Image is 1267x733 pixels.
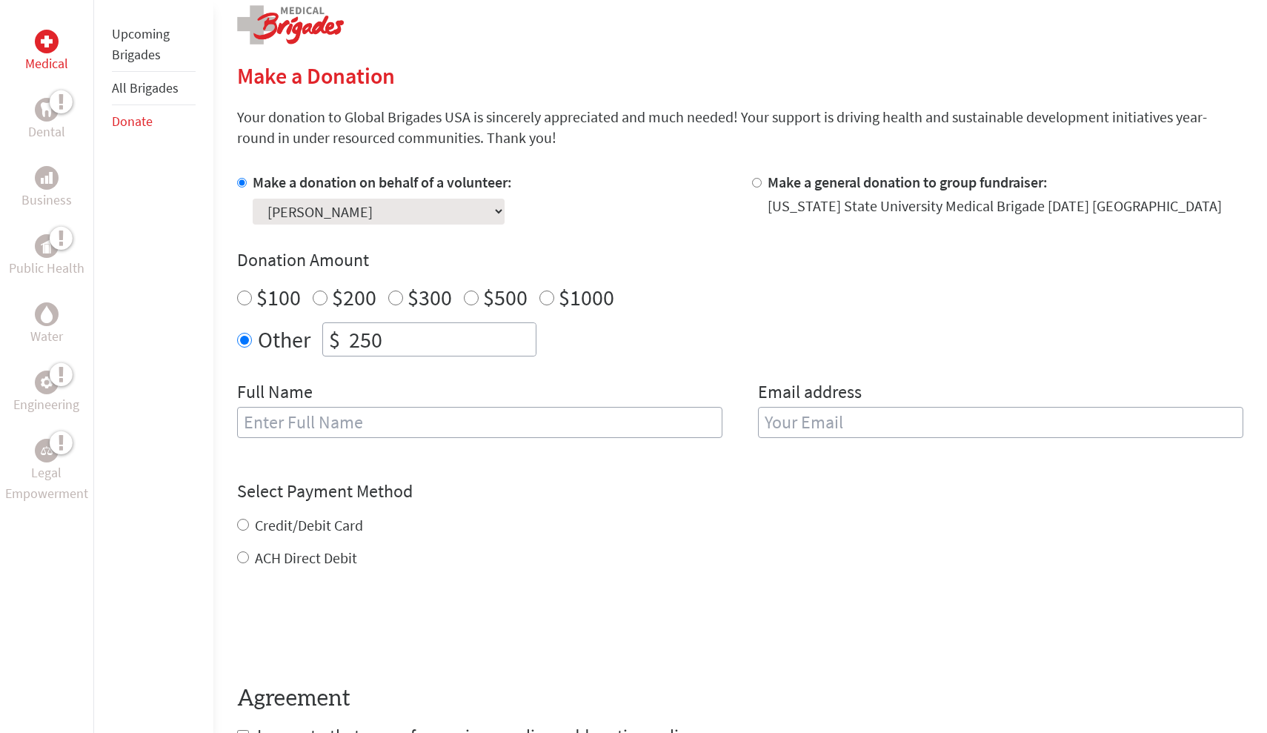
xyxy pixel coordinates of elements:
[112,72,196,105] li: All Brigades
[237,380,313,407] label: Full Name
[35,302,59,326] div: Water
[323,323,346,356] div: $
[758,407,1243,438] input: Your Email
[13,394,79,415] p: Engineering
[483,283,528,311] label: $500
[256,283,301,311] label: $100
[41,239,53,253] img: Public Health
[35,166,59,190] div: Business
[35,234,59,258] div: Public Health
[21,190,72,210] p: Business
[9,258,84,279] p: Public Health
[112,79,179,96] a: All Brigades
[3,439,90,504] a: Legal EmpowermentLegal Empowerment
[332,283,376,311] label: $200
[768,196,1222,216] div: [US_STATE] State University Medical Brigade [DATE] [GEOGRAPHIC_DATA]
[237,62,1243,89] h2: Make a Donation
[408,283,452,311] label: $300
[258,322,310,356] label: Other
[559,283,614,311] label: $1000
[41,36,53,47] img: Medical
[35,30,59,53] div: Medical
[41,377,53,388] img: Engineering
[28,98,65,142] a: DentalDental
[35,371,59,394] div: Engineering
[255,516,363,534] label: Credit/Debit Card
[30,326,63,347] p: Water
[758,380,862,407] label: Email address
[21,166,72,210] a: BusinessBusiness
[41,172,53,184] img: Business
[768,173,1048,191] label: Make a general donation to group fundraiser:
[237,248,1243,272] h4: Donation Amount
[30,302,63,347] a: WaterWater
[25,53,68,74] p: Medical
[25,30,68,74] a: MedicalMedical
[346,323,536,356] input: Enter Amount
[35,439,59,462] div: Legal Empowerment
[41,102,53,116] img: Dental
[237,5,344,44] img: logo-medical.png
[253,173,512,191] label: Make a donation on behalf of a volunteer:
[112,25,170,63] a: Upcoming Brigades
[237,480,1243,503] h4: Select Payment Method
[237,686,1243,712] h4: Agreement
[112,113,153,130] a: Donate
[9,234,84,279] a: Public HealthPublic Health
[3,462,90,504] p: Legal Empowerment
[255,548,357,567] label: ACH Direct Debit
[35,98,59,122] div: Dental
[112,18,196,72] li: Upcoming Brigades
[41,446,53,455] img: Legal Empowerment
[237,598,462,656] iframe: reCAPTCHA
[13,371,79,415] a: EngineeringEngineering
[237,407,722,438] input: Enter Full Name
[28,122,65,142] p: Dental
[112,105,196,138] li: Donate
[237,107,1243,148] p: Your donation to Global Brigades USA is sincerely appreciated and much needed! Your support is dr...
[41,305,53,322] img: Water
